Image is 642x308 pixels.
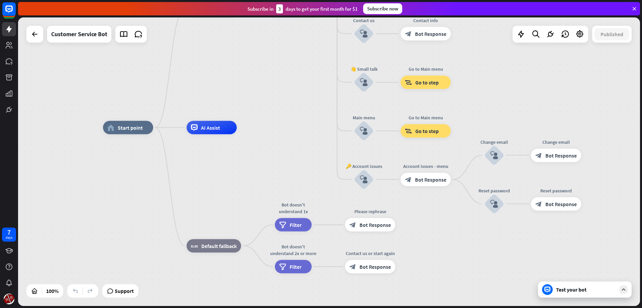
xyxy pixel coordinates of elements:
[290,222,302,228] span: Filter
[276,4,283,13] div: 3
[344,114,384,121] div: Main menu
[405,79,412,86] i: block_goto
[344,66,384,72] div: 👋 Small talk
[340,250,400,257] div: Contact us or start again
[595,28,629,40] button: Published
[535,152,542,159] i: block_bot_response
[201,242,237,249] span: Default fallback
[6,235,12,240] div: days
[360,78,368,86] i: block_user_input
[490,151,498,159] i: block_user_input
[405,128,412,134] i: block_goto
[349,222,356,228] i: block_bot_response
[535,200,542,207] i: block_bot_response
[360,127,368,135] i: block_user_input
[279,222,286,228] i: filter
[363,3,402,14] div: Subscribe now
[107,124,114,131] i: home_2
[359,263,391,270] span: Bot Response
[556,286,616,293] div: Test your bot
[359,222,391,228] span: Bot Response
[44,286,61,296] div: 100%
[396,17,456,24] div: Contact info
[526,187,586,194] div: Reset password
[349,263,356,270] i: block_bot_response
[7,229,11,235] div: 7
[360,30,368,38] i: block_user_input
[270,243,317,257] div: Bot doesn't understand 2x or more
[490,200,498,208] i: block_user_input
[545,200,577,207] span: Bot Response
[405,176,412,183] i: block_bot_response
[290,263,302,270] span: Filter
[415,30,446,37] span: Bot Response
[474,138,514,145] div: Change email
[360,176,368,184] i: block_user_input
[415,176,446,183] span: Bot Response
[545,152,577,159] span: Bot Response
[526,138,586,145] div: Change email
[5,3,25,23] button: Open LiveChat chat widget
[191,242,198,249] i: block_fallback
[474,187,514,194] div: Reset password
[51,26,107,43] div: Customer Service Bot
[247,4,358,13] div: Subscribe in days to get your first month for $1
[201,124,220,131] span: AI Assist
[405,30,412,37] i: block_bot_response
[340,208,400,215] div: Please rephrase
[270,201,317,215] div: Bot doesn't understand 1x
[396,114,456,121] div: Go to Main menu
[2,228,16,242] a: 7 days
[344,17,384,24] div: Contact us
[415,79,439,86] span: Go to step
[115,286,134,296] span: Support
[415,128,439,134] span: Go to step
[118,124,143,131] span: Start point
[396,163,456,170] div: Account issues - menu
[344,163,384,170] div: 🔑 Account issues
[396,66,456,72] div: Go to Main menu
[279,263,286,270] i: filter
